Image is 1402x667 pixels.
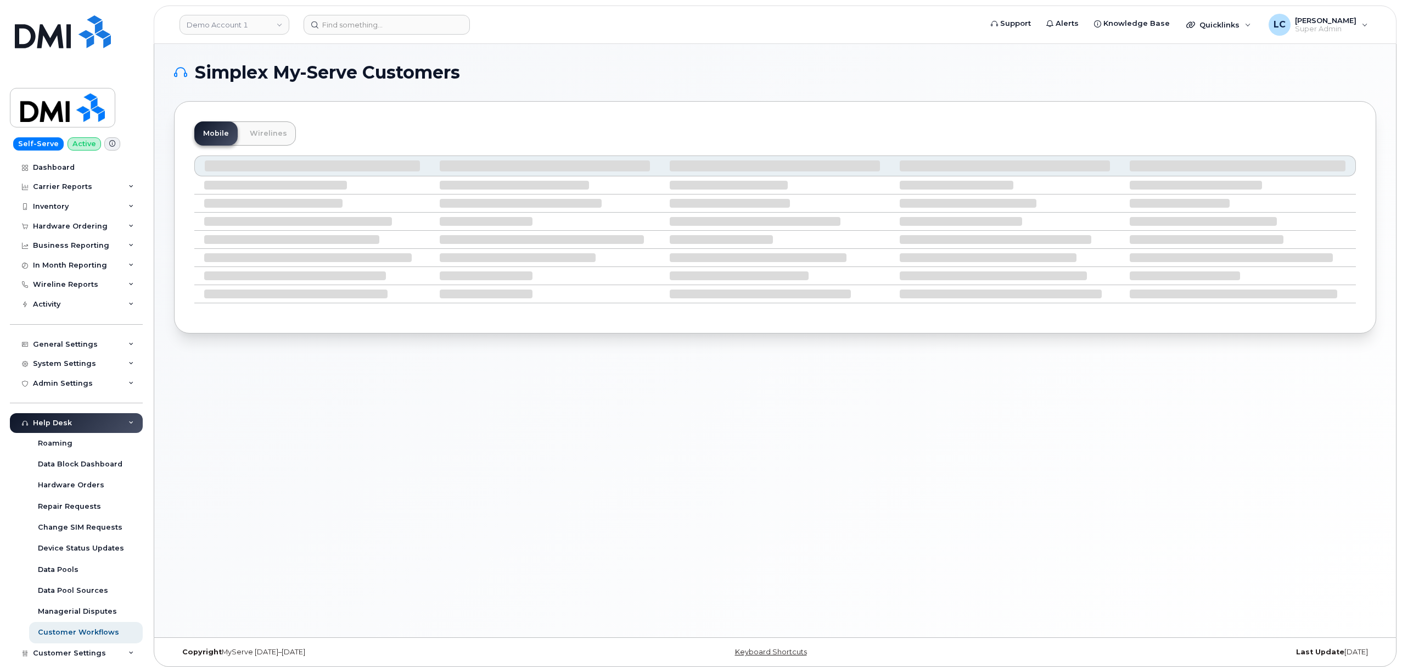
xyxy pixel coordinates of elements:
div: [DATE] [975,648,1376,657]
a: Keyboard Shortcuts [735,648,807,656]
strong: Last Update [1296,648,1344,656]
div: MyServe [DATE]–[DATE] [174,648,575,657]
span: Simplex My-Serve Customers [195,64,460,81]
strong: Copyright [182,648,222,656]
a: Wirelines [241,121,296,146]
a: Mobile [194,121,238,146]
